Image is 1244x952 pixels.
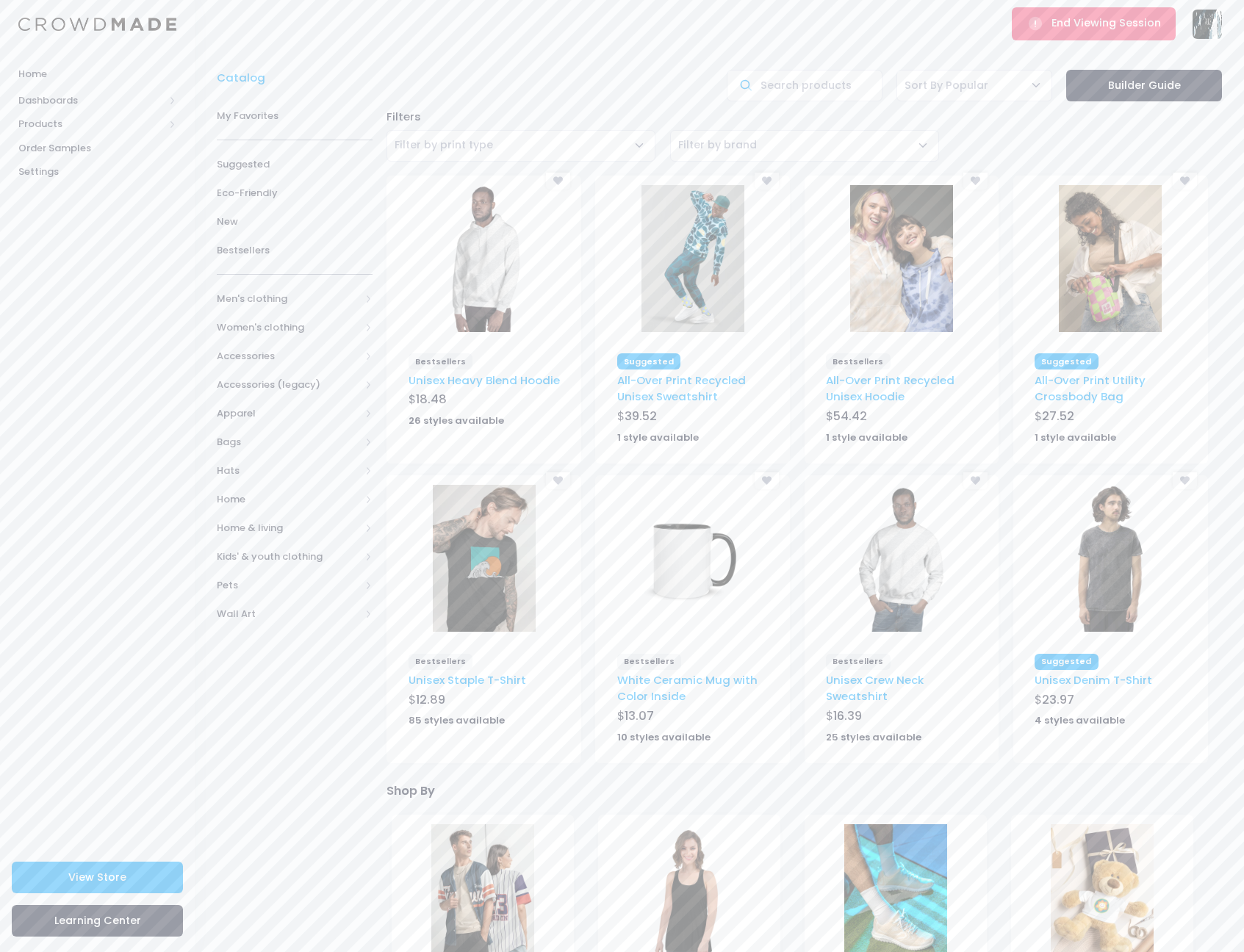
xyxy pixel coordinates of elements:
[18,93,164,108] span: Dashboards
[217,70,273,86] a: Catalog
[1035,691,1186,712] div: $
[1012,7,1176,40] button: End Viewing Session
[409,654,473,670] span: Bestsellers
[217,464,360,478] span: Hats
[826,654,891,670] span: Bestsellers
[1051,15,1161,30] span: End Viewing Session
[617,353,681,369] span: Suggested
[409,713,505,727] strong: 85 styles available
[416,691,445,708] span: 12.89
[1035,713,1125,727] strong: 4 styles available
[625,707,654,724] span: 13.07
[409,372,560,388] a: Unisex Heavy Blend Hoodie
[217,214,373,229] span: New
[18,165,176,179] span: Settings
[12,862,183,893] a: View Store
[386,776,1207,801] div: Shop By
[617,408,769,428] div: $
[617,672,758,704] a: White Ceramic Mug with Color Inside
[617,654,682,670] span: Bestsellers
[1035,672,1152,688] a: Unisex Denim T-Shirt
[395,137,493,153] span: Filter by print type
[217,406,360,421] span: Apparel
[670,130,939,162] span: Filter by brand
[217,607,360,621] span: Wall Art
[826,730,921,744] strong: 25 styles available
[617,707,769,728] div: $
[217,150,373,178] a: Suggested
[395,137,493,152] span: Filter by print type
[1042,408,1074,425] span: 27.52
[217,349,360,364] span: Accessories
[54,913,141,928] span: Learning Center
[678,137,757,153] span: Filter by brand
[416,391,447,408] span: 18.48
[678,137,757,152] span: Filter by brand
[833,408,867,425] span: 54.42
[826,430,907,444] strong: 1 style available
[386,130,655,162] span: Filter by print type
[217,207,373,236] a: New
[625,408,657,425] span: 39.52
[1042,691,1074,708] span: 23.97
[217,236,373,264] a: Bestsellers
[833,707,862,724] span: 16.39
[409,414,504,428] strong: 26 styles available
[18,18,176,32] img: Logo
[18,141,176,156] span: Order Samples
[826,707,977,728] div: $
[1035,372,1146,404] a: All-Over Print Utility Crossbody Bag
[727,70,882,101] input: Search products
[217,521,360,535] span: Home & living
[826,372,954,404] a: All-Over Print Recycled Unisex Hoodie
[217,109,373,123] span: My Favorites
[1193,10,1222,39] img: User
[617,730,711,744] strong: 10 styles available
[217,157,373,172] span: Suggested
[217,578,360,593] span: Pets
[1035,430,1116,444] strong: 1 style available
[18,67,176,82] span: Home
[380,109,1229,125] div: Filters
[217,186,373,201] span: Eco-Friendly
[409,691,560,712] div: $
[409,353,473,369] span: Bestsellers
[826,672,924,704] a: Unisex Crew Neck Sweatshirt
[409,391,560,411] div: $
[617,372,746,404] a: All-Over Print Recycled Unisex Sweatshirt
[12,905,183,937] a: Learning Center
[217,435,360,450] span: Bags
[217,178,373,207] a: Eco-Friendly
[826,353,891,369] span: Bestsellers
[217,549,360,564] span: Kids' & youth clothing
[68,870,126,884] span: View Store
[1035,654,1099,670] span: Suggested
[905,78,988,93] span: Sort By Popular
[217,492,360,507] span: Home
[217,243,373,258] span: Bestsellers
[1066,70,1222,101] a: Builder Guide
[18,117,164,131] span: Products
[217,101,373,130] a: My Favorites
[217,292,360,306] span: Men's clothing
[896,70,1052,101] span: Sort By Popular
[1035,408,1186,428] div: $
[409,672,526,688] a: Unisex Staple T-Shirt
[217,378,360,392] span: Accessories (legacy)
[1035,353,1099,369] span: Suggested
[826,408,977,428] div: $
[217,320,360,335] span: Women's clothing
[617,430,699,444] strong: 1 style available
